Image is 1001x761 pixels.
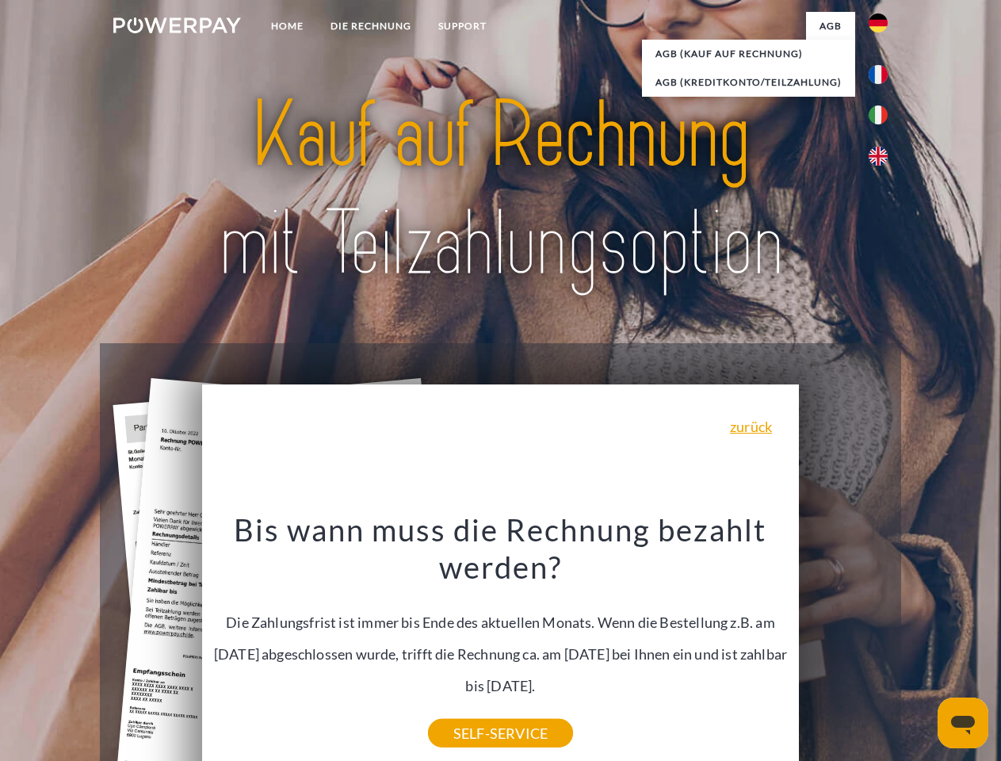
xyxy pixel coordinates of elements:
[730,419,772,434] a: zurück
[425,12,500,40] a: SUPPORT
[258,12,317,40] a: Home
[869,65,888,84] img: fr
[151,76,850,304] img: title-powerpay_de.svg
[642,40,855,68] a: AGB (Kauf auf Rechnung)
[806,12,855,40] a: agb
[212,511,790,587] h3: Bis wann muss die Rechnung bezahlt werden?
[869,147,888,166] img: en
[212,511,790,733] div: Die Zahlungsfrist ist immer bis Ende des aktuellen Monats. Wenn die Bestellung z.B. am [DATE] abg...
[317,12,425,40] a: DIE RECHNUNG
[869,105,888,124] img: it
[642,68,855,97] a: AGB (Kreditkonto/Teilzahlung)
[938,698,988,748] iframe: Schaltfläche zum Öffnen des Messaging-Fensters
[869,13,888,33] img: de
[428,719,573,748] a: SELF-SERVICE
[113,17,241,33] img: logo-powerpay-white.svg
